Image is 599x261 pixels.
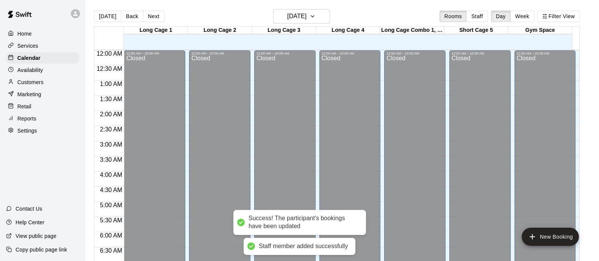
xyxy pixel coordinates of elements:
[98,187,124,193] span: 4:30 AM
[6,101,79,112] a: Retail
[17,115,36,122] p: Reports
[273,9,330,23] button: [DATE]
[17,54,41,62] p: Calendar
[17,103,31,110] p: Retail
[259,242,348,250] div: Staff member added successfully
[466,11,488,22] button: Staff
[6,89,79,100] a: Marketing
[256,52,313,55] div: 12:00 AM – 10:00 AM
[6,77,79,88] a: Customers
[98,232,124,239] span: 6:00 AM
[386,52,443,55] div: 12:00 AM – 10:00 AM
[16,232,56,240] p: View public page
[94,11,121,22] button: [DATE]
[6,40,79,52] a: Services
[249,215,358,231] div: Success! The participant's bookings have been updated
[98,172,124,178] span: 4:00 AM
[6,113,79,124] a: Reports
[17,66,43,74] p: Availability
[143,11,164,22] button: Next
[6,28,79,39] a: Home
[6,64,79,76] a: Availability
[508,27,572,34] div: Gym Space
[17,91,41,98] p: Marketing
[6,125,79,136] a: Settings
[380,27,444,34] div: Long Cage Combo 1, 2 & 3
[124,27,188,34] div: Long Cage 1
[252,27,316,34] div: Long Cage 3
[17,127,37,134] p: Settings
[98,96,124,102] span: 1:30 AM
[98,81,124,87] span: 1:00 AM
[98,111,124,117] span: 2:00 AM
[510,11,534,22] button: Week
[322,52,378,55] div: 12:00 AM – 10:00 AM
[522,228,579,246] button: add
[98,202,124,208] span: 5:00 AM
[517,52,574,55] div: 12:00 AM – 10:00 AM
[121,11,143,22] button: Back
[16,205,42,213] p: Contact Us
[287,11,307,22] h6: [DATE]
[17,42,38,50] p: Services
[98,141,124,148] span: 3:00 AM
[452,52,508,55] div: 12:00 AM – 10:00 AM
[439,11,467,22] button: Rooms
[537,11,580,22] button: Filter View
[191,52,248,55] div: 12:00 AM – 10:00 AM
[17,30,32,38] p: Home
[98,156,124,163] span: 3:30 AM
[6,52,79,64] a: Calendar
[98,217,124,223] span: 5:30 AM
[316,27,380,34] div: Long Cage 4
[95,66,124,72] span: 12:30 AM
[98,126,124,133] span: 2:30 AM
[17,78,44,86] p: Customers
[98,247,124,254] span: 6:30 AM
[16,246,67,253] p: Copy public page link
[491,11,511,22] button: Day
[126,52,183,55] div: 12:00 AM – 10:00 AM
[188,27,252,34] div: Long Cage 2
[95,50,124,57] span: 12:00 AM
[16,219,44,226] p: Help Center
[444,27,508,34] div: Short Cage 5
